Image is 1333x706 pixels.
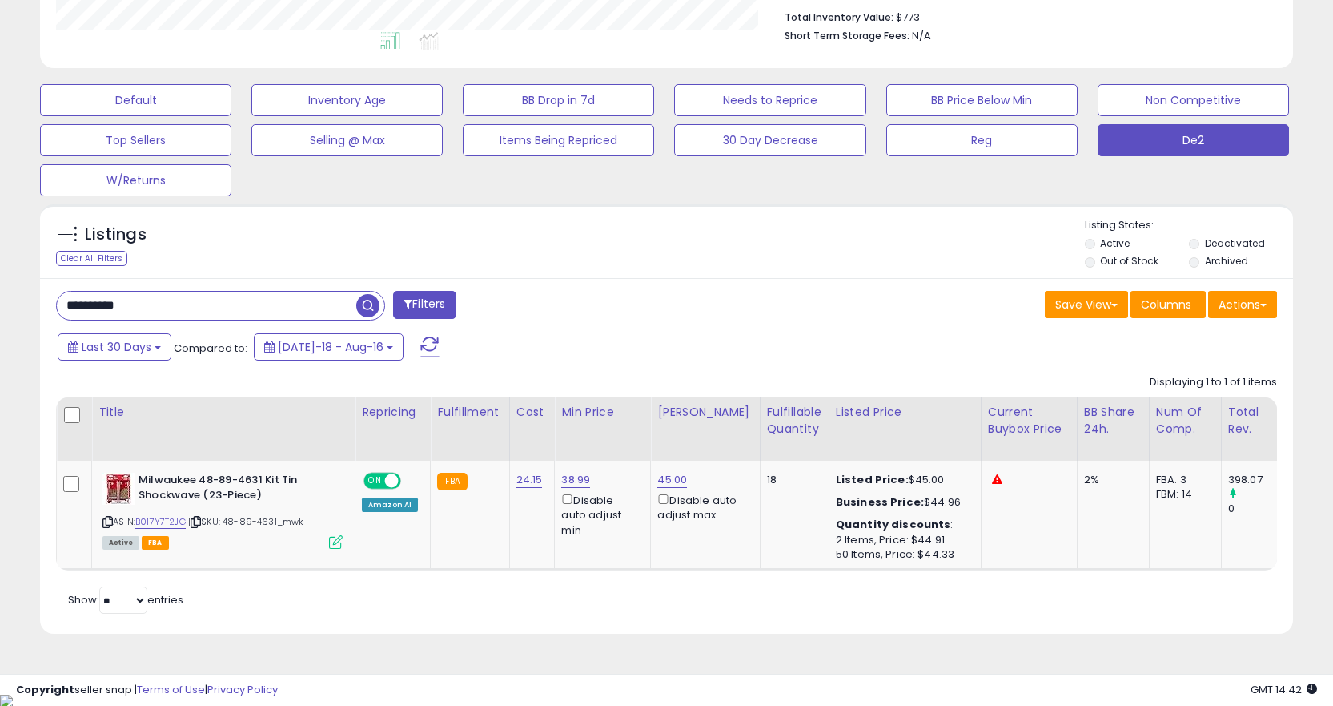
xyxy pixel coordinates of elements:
button: De2 [1098,124,1289,156]
div: Min Price [561,404,644,421]
button: Needs to Reprice [674,84,865,116]
div: $44.96 [836,495,969,510]
span: N/A [912,28,931,43]
button: BB Drop in 7d [463,84,654,116]
div: FBA: 3 [1156,473,1209,487]
div: Fulfillable Quantity [767,404,822,438]
span: Show: entries [68,592,183,607]
div: Displaying 1 to 1 of 1 items [1150,375,1277,390]
span: | SKU: 48-89-4631_mwk [188,515,304,528]
button: Columns [1130,291,1206,318]
label: Out of Stock [1100,254,1158,268]
div: Listed Price [836,404,974,421]
div: Title [98,404,348,421]
div: seller snap | | [16,683,278,698]
div: FBM: 14 [1156,487,1209,502]
div: 398.07 [1228,473,1293,487]
div: 2% [1084,473,1137,487]
a: 24.15 [516,472,543,488]
button: Non Competitive [1098,84,1289,116]
div: BB Share 24h. [1084,404,1142,438]
a: Privacy Policy [207,682,278,697]
div: Repricing [362,404,424,421]
button: Last 30 Days [58,333,171,361]
div: ASIN: [102,473,343,547]
a: B017Y7T2JG [135,515,186,529]
button: 30 Day Decrease [674,124,865,156]
button: Selling @ Max [251,124,443,156]
span: [DATE]-18 - Aug-16 [278,339,383,355]
b: Milwaukee 48-89-4631 Kit Tin Shockwave (23-Piece) [139,473,333,506]
label: Active [1100,236,1130,250]
div: Cost [516,404,548,421]
button: Top Sellers [40,124,231,156]
b: Listed Price: [836,472,909,487]
span: Columns [1141,297,1191,313]
button: Reg [886,124,1078,156]
div: Num of Comp. [1156,404,1215,438]
a: Terms of Use [137,682,205,697]
button: Inventory Age [251,84,443,116]
div: Total Rev. [1228,404,1287,438]
span: FBA [142,536,169,550]
b: Quantity discounts [836,517,951,532]
div: Disable auto adjust max [657,491,747,522]
div: : [836,518,969,532]
div: 50 Items, Price: $44.33 [836,547,969,562]
b: Total Inventory Value: [785,10,893,24]
a: 45.00 [657,472,687,488]
b: Short Term Storage Fees: [785,29,909,42]
span: Compared to: [174,341,247,356]
div: Current Buybox Price [988,404,1070,438]
div: Fulfillment [437,404,502,421]
button: Items Being Repriced [463,124,654,156]
p: Listing States: [1085,218,1293,233]
button: Filters [393,291,456,319]
h5: Listings [85,224,147,246]
strong: Copyright [16,682,74,697]
span: Last 30 Days [82,339,151,355]
span: 2025-09-16 14:42 GMT [1251,682,1317,697]
div: 0 [1228,502,1293,516]
b: Business Price: [836,494,924,510]
div: 2 Items, Price: $44.91 [836,533,969,547]
div: 18 [767,473,817,487]
span: ON [365,474,385,488]
div: $45.00 [836,473,969,487]
label: Archived [1205,254,1248,268]
div: [PERSON_NAME] [657,404,753,421]
button: Actions [1208,291,1277,318]
label: Deactivated [1205,236,1265,250]
span: OFF [399,474,424,488]
div: Disable auto adjust min [561,491,638,538]
button: [DATE]-18 - Aug-16 [254,333,404,361]
span: All listings currently available for purchase on Amazon [102,536,139,550]
small: FBA [437,473,467,490]
button: Save View [1045,291,1128,318]
li: $773 [785,6,1265,26]
button: W/Returns [40,164,231,196]
img: 51bLdrOEEpL._SL40_.jpg [102,473,135,505]
button: BB Price Below Min [886,84,1078,116]
button: Default [40,84,231,116]
div: Clear All Filters [56,251,127,266]
a: 38.99 [561,472,590,488]
div: Amazon AI [362,498,418,512]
